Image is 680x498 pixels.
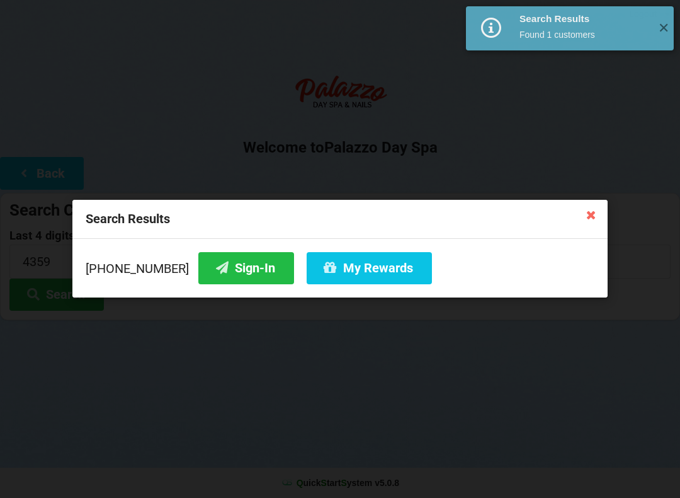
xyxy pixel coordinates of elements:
div: Found 1 customers [519,28,649,41]
button: My Rewards [307,252,432,284]
div: Search Results [519,13,649,25]
div: [PHONE_NUMBER] [86,252,594,284]
button: Sign-In [198,252,294,284]
div: Search Results [72,200,608,239]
